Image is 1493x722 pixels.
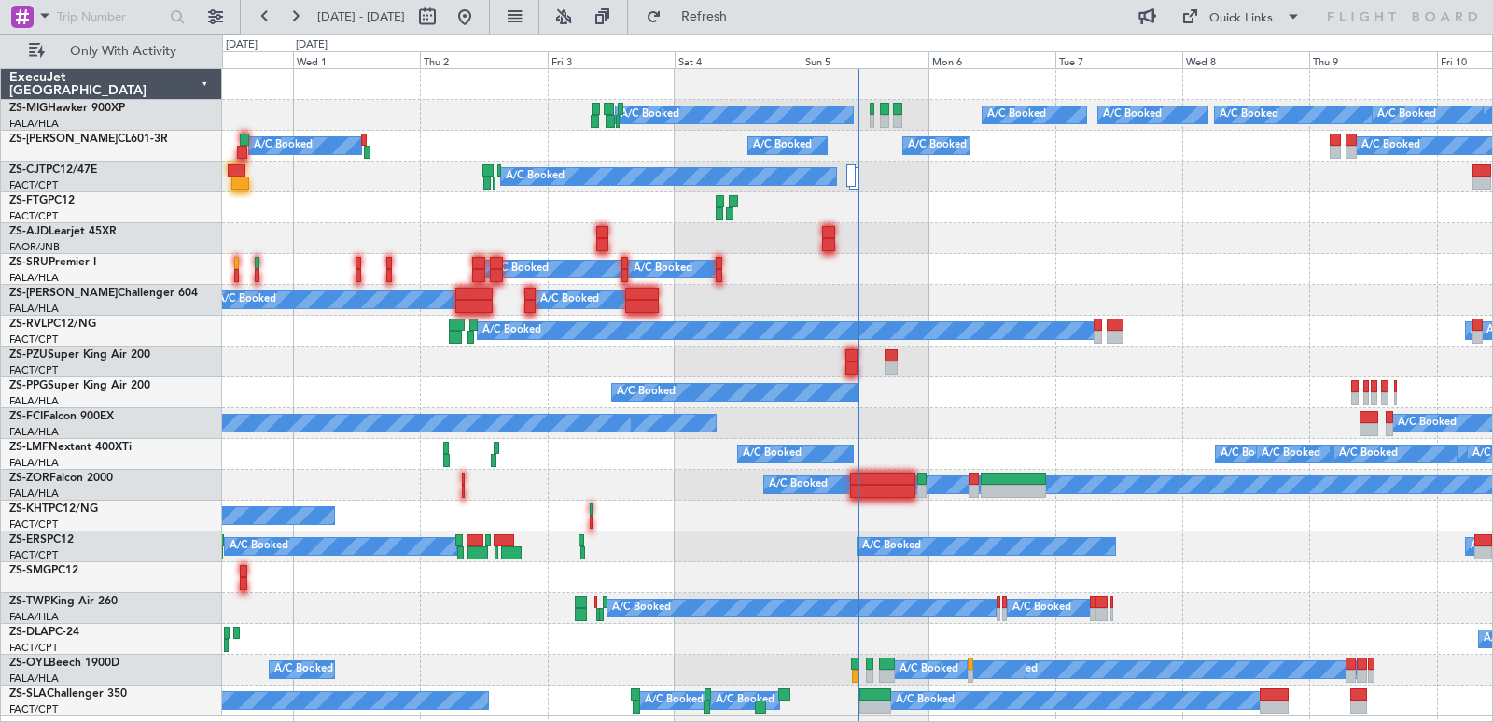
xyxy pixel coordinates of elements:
a: ZS-SMGPC12 [9,565,78,576]
div: A/C Booked [621,101,679,129]
span: ZS-FTG [9,195,48,206]
div: A/C Booked [1221,440,1279,468]
span: ZS-CJT [9,164,46,176]
a: FALA/HLA [9,394,59,408]
a: ZS-AJDLearjet 45XR [9,226,117,237]
a: FALA/HLA [9,271,59,285]
div: A/C Booked [896,687,955,715]
div: [DATE] [226,37,258,53]
span: ZS-MIG [9,103,48,114]
a: FALA/HLA [9,425,59,439]
a: ZS-FCIFalcon 900EX [9,411,114,422]
div: Fri 3 [548,51,675,68]
a: ZS-LMFNextant 400XTi [9,442,132,453]
a: FALA/HLA [9,117,59,131]
a: ZS-[PERSON_NAME]CL601-3R [9,134,168,145]
div: A/C Booked [645,687,704,715]
a: FACT/CPT [9,517,58,531]
div: Wed 1 [293,51,420,68]
div: A/C Booked [274,656,333,684]
span: ZS-KHT [9,503,49,515]
a: FALA/HLA [9,672,59,686]
div: A/C Booked [1103,101,1162,129]
div: A/C Booked [1220,101,1278,129]
a: FACT/CPT [9,363,58,377]
span: ZS-LMF [9,442,49,453]
span: ZS-PPG [9,380,48,391]
span: ZS-DLA [9,627,49,638]
div: A/C Booked [987,101,1046,129]
a: FALA/HLA [9,610,59,624]
div: A/C Booked [1361,132,1420,160]
a: ZS-[PERSON_NAME]Challenger 604 [9,288,198,299]
div: A/C Booked [908,132,967,160]
a: FACT/CPT [9,178,58,192]
a: ZS-ERSPC12 [9,534,74,545]
div: A/C Booked [230,532,288,560]
span: ZS-ZOR [9,473,49,484]
div: A/C Booked [1012,594,1071,622]
span: ZS-AJD [9,226,49,237]
div: Quick Links [1209,9,1273,28]
div: A/C Booked [490,255,549,283]
div: A/C Booked [753,132,812,160]
div: A/C Booked [612,594,671,622]
span: ZS-SLA [9,688,47,700]
div: A/C Booked [1377,101,1436,129]
div: Mon 6 [928,51,1055,68]
div: A/C Booked [506,163,565,191]
a: FALA/HLA [9,302,59,316]
div: Tue 30 [166,51,293,68]
span: Refresh [665,10,744,23]
a: FACT/CPT [9,641,58,655]
a: ZS-DLAPC-24 [9,627,79,638]
div: A/C Booked [617,378,676,406]
a: ZS-TWPKing Air 260 [9,596,118,607]
div: A/C Booked [743,440,802,468]
a: FAOR/JNB [9,240,60,254]
div: A/C Booked [540,286,599,314]
a: ZS-CJTPC12/47E [9,164,97,176]
div: Thu 9 [1309,51,1436,68]
a: ZS-RVLPC12/NG [9,319,96,330]
div: A/C Booked [1339,440,1398,468]
span: ZS-RVL [9,319,47,330]
a: ZS-OYLBeech 1900D [9,658,119,669]
span: ZS-PZU [9,349,48,361]
span: ZS-ERS [9,534,47,545]
div: A/C Booked [254,132,313,160]
div: A/C Booked [900,656,958,684]
div: A/C Booked [716,687,774,715]
a: ZS-SLAChallenger 350 [9,688,127,700]
a: FACT/CPT [9,333,58,347]
div: A/C Booked [862,532,921,560]
span: ZS-[PERSON_NAME] [9,288,118,299]
input: Trip Number [57,3,164,31]
div: A/C Booked [217,286,276,314]
span: ZS-[PERSON_NAME] [9,134,118,145]
span: ZS-TWP [9,596,50,607]
div: Thu 2 [420,51,547,68]
span: ZS-SRU [9,257,49,268]
div: A/C Booked [1398,409,1457,437]
div: Tue 7 [1055,51,1182,68]
div: [DATE] [296,37,328,53]
div: A/C Booked [1262,440,1320,468]
a: FACT/CPT [9,209,58,223]
button: Refresh [637,2,749,32]
span: ZS-SMG [9,565,51,576]
a: ZS-PPGSuper King Air 200 [9,380,150,391]
span: [DATE] - [DATE] [317,8,405,25]
a: ZS-ZORFalcon 2000 [9,473,113,484]
a: FACT/CPT [9,548,58,562]
span: Only With Activity [49,45,197,58]
a: ZS-MIGHawker 900XP [9,103,125,114]
div: A/C Booked [634,255,692,283]
a: FALA/HLA [9,456,59,470]
a: ZS-PZUSuper King Air 200 [9,349,150,361]
div: Sun 5 [802,51,928,68]
div: A/C Booked [482,317,541,345]
a: ZS-SRUPremier I [9,257,96,268]
button: Only With Activity [21,36,202,66]
a: ZS-FTGPC12 [9,195,75,206]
